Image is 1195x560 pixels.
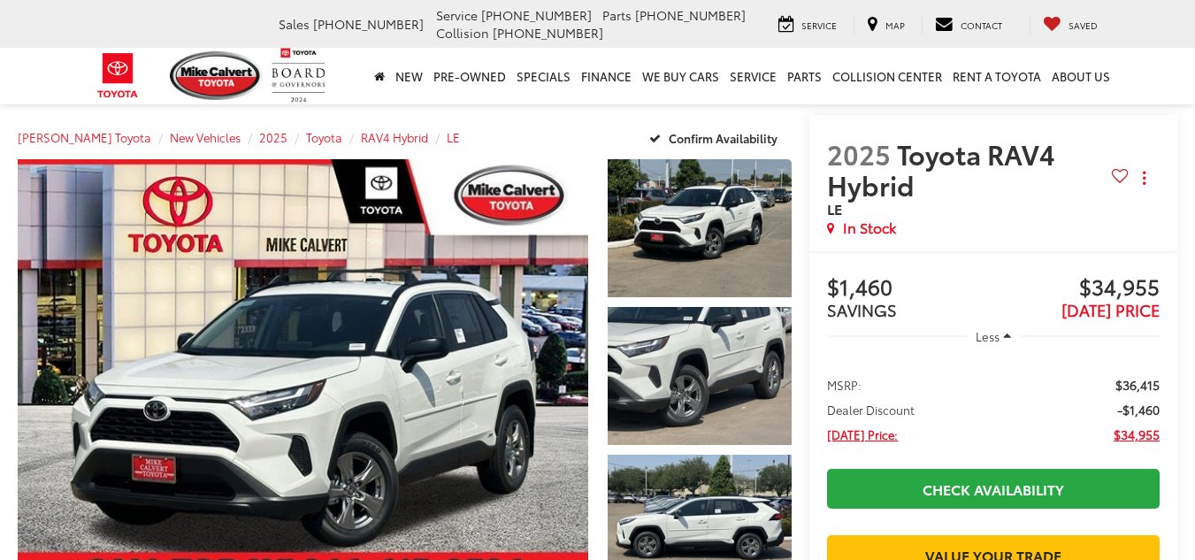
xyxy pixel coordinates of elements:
span: In Stock [843,218,896,238]
a: My Saved Vehicles [1030,15,1111,35]
a: Expand Photo 2 [608,307,792,445]
a: Pre-Owned [428,48,511,104]
span: Less [976,328,1000,344]
span: Service [801,19,837,32]
span: [PHONE_NUMBER] [313,15,424,33]
span: [PHONE_NUMBER] [481,6,592,24]
a: 2025 [259,129,287,145]
a: About Us [1046,48,1115,104]
span: Service [436,6,478,24]
span: [DATE] Price: [827,426,898,443]
span: $1,460 [827,275,993,302]
a: New Vehicles [170,129,241,145]
a: Map [854,15,918,35]
span: $34,955 [1114,426,1160,443]
a: Rent a Toyota [947,48,1046,104]
span: Saved [1069,19,1098,32]
a: Finance [576,48,637,104]
span: -$1,460 [1117,401,1160,418]
span: Sales [279,15,310,33]
span: [DATE] PRICE [1061,298,1160,321]
img: 2025 Toyota RAV4 Hybrid LE [606,157,793,299]
a: Parts [782,48,827,104]
span: [PHONE_NUMBER] [635,6,746,24]
span: Confirm Availability [669,130,778,146]
span: [PHONE_NUMBER] [493,24,603,42]
button: Actions [1129,163,1160,194]
img: Mike Calvert Toyota [170,51,264,100]
a: LE [447,129,460,145]
a: Specials [511,48,576,104]
span: Parts [602,6,632,24]
a: RAV4 Hybrid [361,129,428,145]
span: SAVINGS [827,298,897,321]
span: $36,415 [1115,376,1160,394]
span: Dealer Discount [827,401,915,418]
span: LE [827,198,842,219]
span: Collision [436,24,489,42]
a: Expand Photo 1 [608,159,792,297]
span: 2025 [827,134,891,173]
a: Toyota [306,129,342,145]
img: Toyota [85,47,151,104]
button: Confirm Availability [640,122,793,153]
a: Service [724,48,782,104]
span: $34,955 [993,275,1160,302]
span: Contact [961,19,1002,32]
img: 2025 Toyota RAV4 Hybrid LE [606,305,793,447]
a: Home [369,48,390,104]
span: MSRP: [827,376,862,394]
a: WE BUY CARS [637,48,724,104]
button: Less [967,320,1020,352]
a: New [390,48,428,104]
a: Collision Center [827,48,947,104]
a: Service [765,15,850,35]
a: Check Availability [827,469,1160,509]
span: Toyota RAV4 Hybrid [827,134,1055,203]
a: Contact [922,15,1015,35]
span: Map [885,19,905,32]
span: dropdown dots [1143,171,1145,185]
a: [PERSON_NAME] Toyota [18,129,151,145]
